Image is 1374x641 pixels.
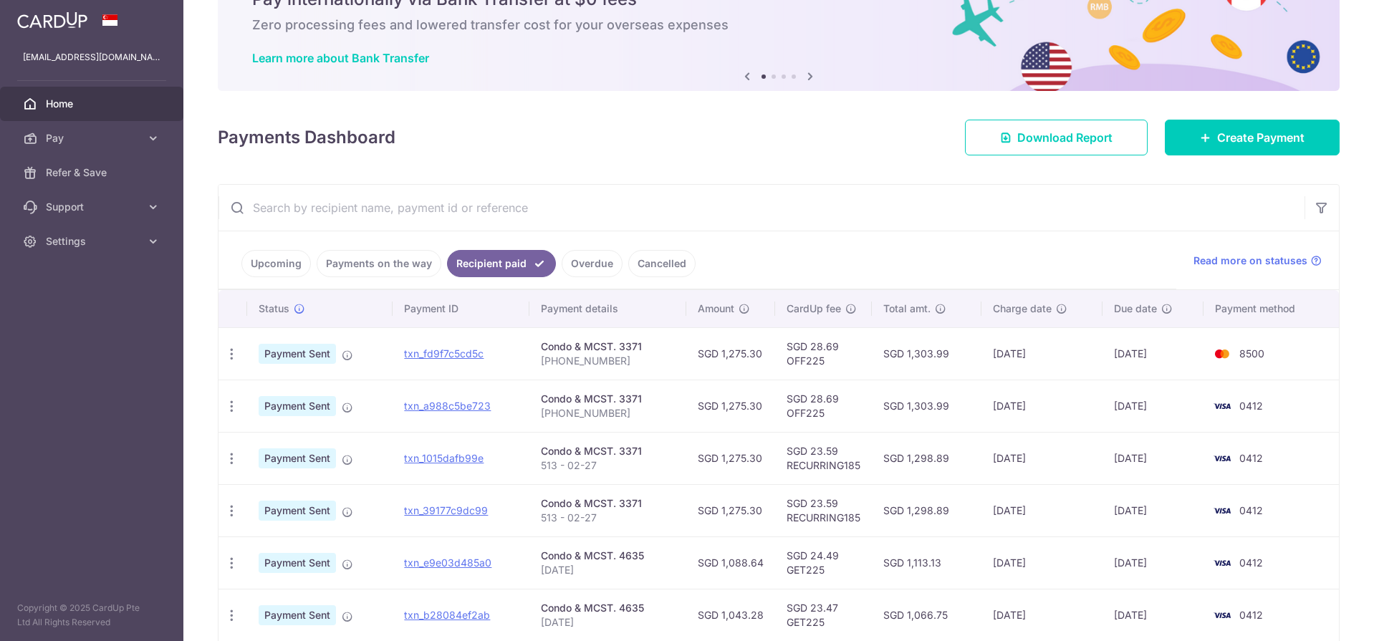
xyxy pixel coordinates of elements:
[317,250,441,277] a: Payments on the way
[259,553,336,573] span: Payment Sent
[1102,536,1204,589] td: [DATE]
[872,327,982,380] td: SGD 1,303.99
[541,511,674,525] p: 513 - 02-27
[1239,452,1263,464] span: 0412
[775,432,872,484] td: SGD 23.59 RECURRING185
[981,327,1102,380] td: [DATE]
[686,380,775,432] td: SGD 1,275.30
[1208,554,1236,572] img: Bank Card
[1102,432,1204,484] td: [DATE]
[1102,327,1204,380] td: [DATE]
[981,536,1102,589] td: [DATE]
[686,589,775,641] td: SGD 1,043.28
[541,615,674,630] p: [DATE]
[775,327,872,380] td: SGD 28.69 OFF225
[1102,484,1204,536] td: [DATE]
[1239,504,1263,516] span: 0412
[1017,129,1113,146] span: Download Report
[1208,450,1236,467] img: Bank Card
[1114,302,1157,316] span: Due date
[872,589,982,641] td: SGD 1,066.75
[872,432,982,484] td: SGD 1,298.89
[1193,254,1322,268] a: Read more on statuses
[775,380,872,432] td: SGD 28.69 OFF225
[404,556,491,569] a: txn_e9e03d485a0
[259,501,336,521] span: Payment Sent
[259,344,336,364] span: Payment Sent
[259,448,336,468] span: Payment Sent
[775,589,872,641] td: SGD 23.47 GET225
[993,302,1052,316] span: Charge date
[46,97,140,111] span: Home
[529,290,686,327] th: Payment details
[1208,345,1236,362] img: Bank Card
[541,549,674,563] div: Condo & MCST. 4635
[981,380,1102,432] td: [DATE]
[981,589,1102,641] td: [DATE]
[686,432,775,484] td: SGD 1,275.30
[404,504,488,516] a: txn_39177c9dc99
[541,601,674,615] div: Condo & MCST. 4635
[218,125,395,150] h4: Payments Dashboard
[883,302,931,316] span: Total amt.
[981,484,1102,536] td: [DATE]
[252,51,429,65] a: Learn more about Bank Transfer
[404,400,491,412] a: txn_a988c5be723
[698,302,734,316] span: Amount
[1239,347,1264,360] span: 8500
[981,432,1102,484] td: [DATE]
[241,250,311,277] a: Upcoming
[1193,254,1307,268] span: Read more on statuses
[393,290,529,327] th: Payment ID
[541,354,674,368] p: [PHONE_NUMBER]
[1208,502,1236,519] img: Bank Card
[1204,290,1339,327] th: Payment method
[562,250,623,277] a: Overdue
[775,484,872,536] td: SGD 23.59 RECURRING185
[259,396,336,416] span: Payment Sent
[965,120,1148,155] a: Download Report
[775,536,872,589] td: SGD 24.49 GET225
[23,50,160,64] p: [EMAIL_ADDRESS][DOMAIN_NAME]
[541,496,674,511] div: Condo & MCST. 3371
[46,234,140,249] span: Settings
[1239,400,1263,412] span: 0412
[541,444,674,458] div: Condo & MCST. 3371
[404,452,484,464] a: txn_1015dafb99e
[1208,397,1236,415] img: Bank Card
[259,302,289,316] span: Status
[686,536,775,589] td: SGD 1,088.64
[17,11,87,29] img: CardUp
[541,406,674,420] p: [PHONE_NUMBER]
[46,165,140,180] span: Refer & Save
[46,131,140,145] span: Pay
[447,250,556,277] a: Recipient paid
[1102,589,1204,641] td: [DATE]
[872,536,982,589] td: SGD 1,113.13
[686,327,775,380] td: SGD 1,275.30
[872,380,982,432] td: SGD 1,303.99
[541,563,674,577] p: [DATE]
[1239,609,1263,621] span: 0412
[686,484,775,536] td: SGD 1,275.30
[404,609,490,621] a: txn_b28084ef2ab
[46,200,140,214] span: Support
[404,347,484,360] a: txn_fd9f7c5cd5c
[787,302,841,316] span: CardUp fee
[1239,556,1263,569] span: 0412
[541,458,674,473] p: 513 - 02-27
[1217,129,1305,146] span: Create Payment
[541,392,674,406] div: Condo & MCST. 3371
[872,484,982,536] td: SGD 1,298.89
[1208,607,1236,624] img: Bank Card
[1102,380,1204,432] td: [DATE]
[259,605,336,625] span: Payment Sent
[252,16,1305,34] h6: Zero processing fees and lowered transfer cost for your overseas expenses
[541,339,674,354] div: Condo & MCST. 3371
[1165,120,1340,155] a: Create Payment
[218,185,1305,231] input: Search by recipient name, payment id or reference
[628,250,696,277] a: Cancelled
